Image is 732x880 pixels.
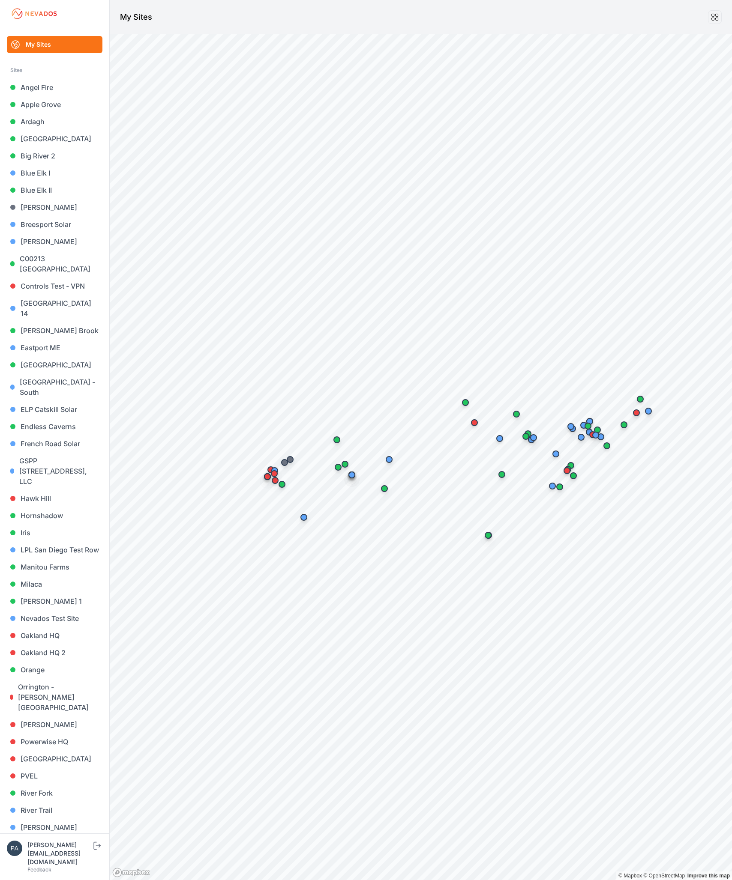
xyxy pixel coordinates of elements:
[7,373,102,401] a: [GEOGRAPHIC_DATA] - South
[7,661,102,678] a: Orange
[562,457,579,474] div: Map marker
[336,456,354,473] div: Map marker
[7,418,102,435] a: Endless Caverns
[632,391,649,408] div: Map marker
[7,130,102,147] a: [GEOGRAPHIC_DATA]
[7,182,102,199] a: Blue Elk II
[618,873,642,879] a: Mapbox
[7,841,22,856] img: patrick@nevados.solar
[7,576,102,593] a: Milaca
[687,873,730,879] a: Map feedback
[615,416,633,433] div: Map marker
[589,421,606,439] div: Map marker
[7,490,102,507] a: Hawk Hill
[10,65,99,75] div: Sites
[7,716,102,733] a: [PERSON_NAME]
[640,403,657,420] div: Map marker
[643,873,685,879] a: OpenStreetMap
[7,627,102,644] a: Oakland HQ
[7,452,102,490] a: GSPP [STREET_ADDRESS], LLC
[7,36,102,53] a: My Sites
[7,401,102,418] a: ELP Catskill Solar
[7,524,102,541] a: Iris
[573,429,590,446] div: Map marker
[7,322,102,339] a: [PERSON_NAME] Brook
[7,79,102,96] a: Angel Fire
[381,451,398,468] div: Map marker
[7,819,102,836] a: [PERSON_NAME]
[493,466,510,483] div: Map marker
[7,733,102,750] a: Powerwise HQ
[7,507,102,524] a: Hornshadow
[276,454,293,471] div: Map marker
[628,404,645,421] div: Map marker
[7,199,102,216] a: [PERSON_NAME]
[7,339,102,356] a: Eastport ME
[7,356,102,373] a: [GEOGRAPHIC_DATA]
[27,841,92,866] div: [PERSON_NAME][EMAIL_ADDRESS][DOMAIN_NAME]
[330,459,347,476] div: Map marker
[584,426,601,443] div: Map marker
[547,445,564,462] div: Map marker
[491,430,508,447] div: Map marker
[343,466,360,483] div: Map marker
[7,96,102,113] a: Apple Grove
[558,462,576,479] div: Map marker
[7,147,102,164] a: Big River 2
[266,462,283,479] div: Map marker
[587,427,604,444] div: Map marker
[457,394,474,411] div: Map marker
[7,295,102,322] a: [GEOGRAPHIC_DATA] 14
[262,461,279,478] div: Map marker
[480,527,497,544] div: Map marker
[7,541,102,558] a: LPL San Diego Test Row
[7,250,102,277] a: C00213 [GEOGRAPHIC_DATA]
[598,437,615,454] div: Map marker
[110,34,732,880] canvas: Map
[7,785,102,802] a: River Fork
[376,480,393,497] div: Map marker
[7,610,102,627] a: Nevados Test Site
[295,509,312,526] div: Map marker
[7,802,102,819] a: River Trail
[282,451,299,468] div: Map marker
[27,866,51,873] a: Feedback
[579,418,597,435] div: Map marker
[328,431,345,448] div: Map marker
[7,113,102,130] a: Ardagh
[120,11,152,23] h1: My Sites
[112,868,150,877] a: Mapbox logo
[7,164,102,182] a: Blue Elk I
[7,435,102,452] a: French Road Solar
[551,478,568,495] div: Map marker
[7,233,102,250] a: [PERSON_NAME]
[7,277,102,295] a: Controls Test - VPN
[525,429,542,446] div: Map marker
[259,468,276,485] div: Map marker
[7,593,102,610] a: [PERSON_NAME] 1
[581,413,598,430] div: Map marker
[7,216,102,233] a: Breesport Solar
[7,678,102,716] a: Orrington - [PERSON_NAME][GEOGRAPHIC_DATA]
[7,750,102,767] a: [GEOGRAPHIC_DATA]
[10,7,58,21] img: Nevados
[559,461,576,478] div: Map marker
[562,418,579,435] div: Map marker
[266,465,283,482] div: Map marker
[575,417,592,434] div: Map marker
[7,644,102,661] a: Oakland HQ 2
[466,414,483,431] div: Map marker
[519,425,537,442] div: Map marker
[544,477,561,495] div: Map marker
[7,767,102,785] a: PVEL
[517,428,534,445] div: Map marker
[508,406,525,423] div: Map marker
[7,558,102,576] a: Manitou Farms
